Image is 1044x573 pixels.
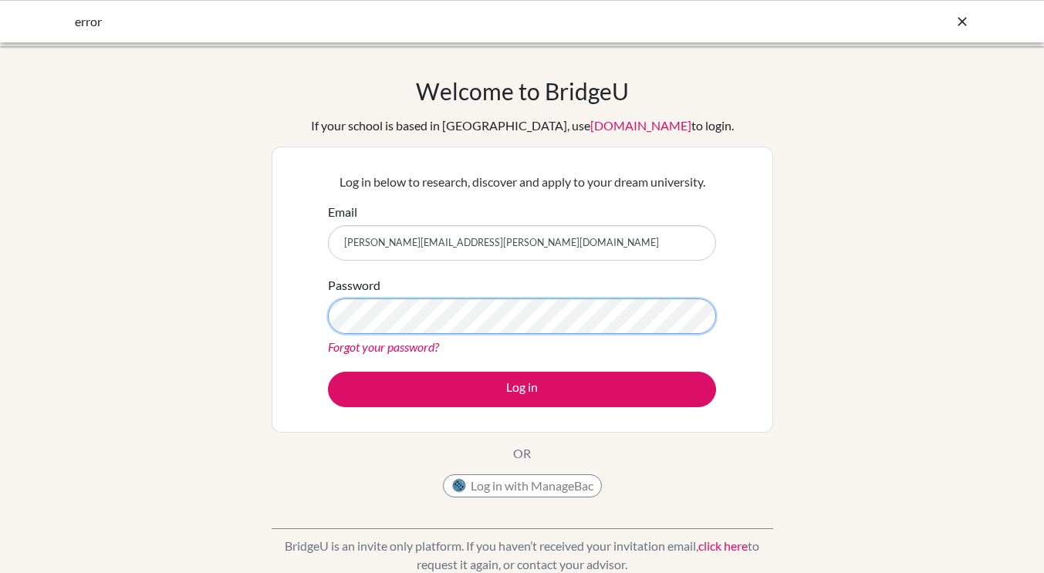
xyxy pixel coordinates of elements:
p: OR [513,444,531,463]
a: [DOMAIN_NAME] [590,118,691,133]
div: error [75,12,738,31]
button: Log in [328,372,716,407]
div: If your school is based in [GEOGRAPHIC_DATA], use to login. [311,116,734,135]
label: Email [328,203,357,221]
h1: Welcome to BridgeU [416,77,629,105]
button: Log in with ManageBac [443,474,602,497]
label: Password [328,276,380,295]
a: Forgot your password? [328,339,439,354]
p: Log in below to research, discover and apply to your dream university. [328,173,716,191]
a: click here [698,538,748,553]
